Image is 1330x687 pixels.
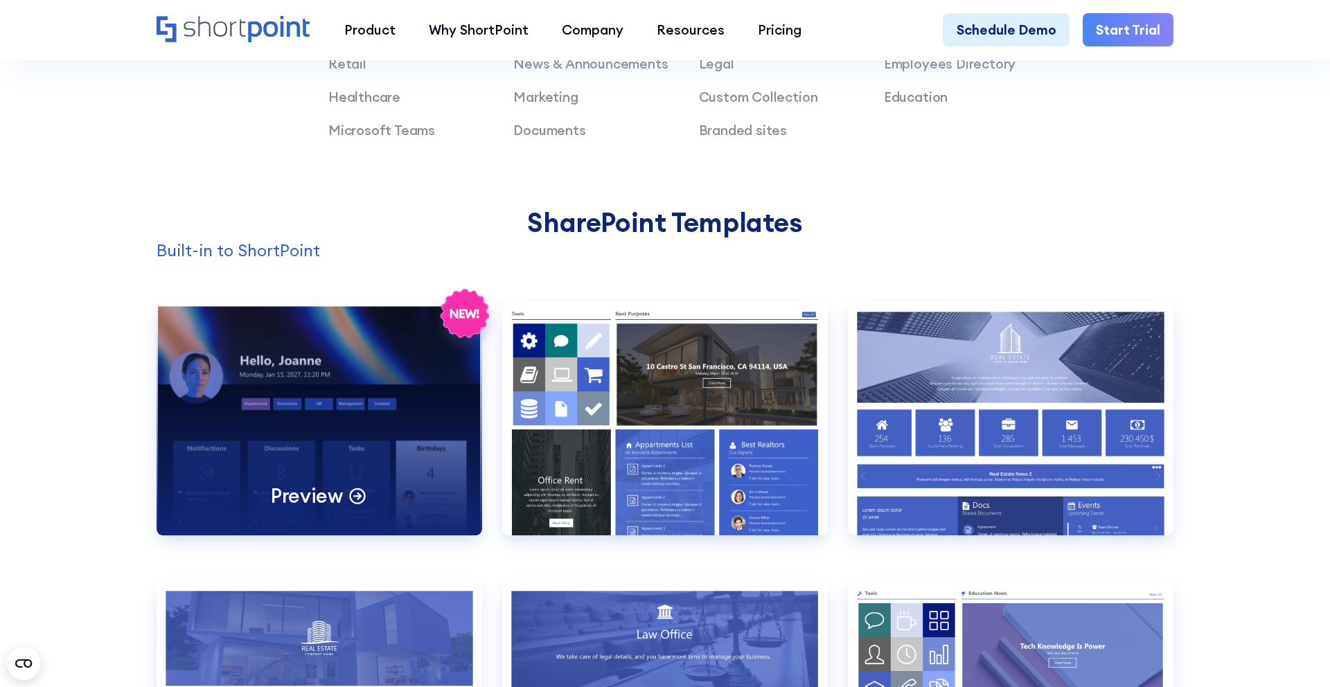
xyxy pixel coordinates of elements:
a: Why ShortPoint [412,13,545,46]
a: Microsoft Teams [328,122,435,139]
div: Product [344,20,396,40]
a: Schedule Demo [943,13,1069,46]
a: News & Announcements [513,55,668,72]
a: Legal [699,55,734,72]
a: Education [884,89,948,105]
p: Built-in to ShortPoint [157,238,1174,262]
a: Home [157,16,311,45]
a: Start Trial [1083,13,1173,46]
p: Preview [271,483,343,508]
div: Resources [657,20,725,40]
a: Documents 2 [848,303,1173,562]
div: Why ShortPoint [429,20,529,40]
iframe: Chat Widget [1081,526,1330,687]
a: Retail [328,55,366,72]
a: Healthcare [328,89,400,105]
a: Custom Collection [699,89,818,105]
a: Documents 1 [502,303,828,562]
a: Documents [513,122,585,139]
a: CommunicationPreview [157,303,482,562]
div: Pricing [758,20,801,40]
a: Branded sites [699,122,788,139]
div: Company [562,20,623,40]
button: Open CMP widget [7,647,40,680]
a: Marketing [513,89,578,105]
a: Company [545,13,640,46]
a: Employees Directory [884,55,1016,72]
a: Pricing [741,13,818,46]
a: Product [328,13,412,46]
h2: SharePoint Templates [157,207,1174,238]
a: Resources [640,13,741,46]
